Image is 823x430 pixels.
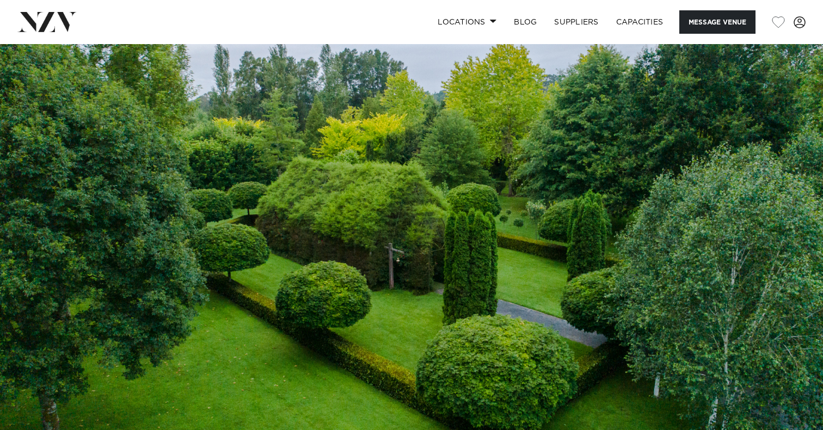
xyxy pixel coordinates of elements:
[429,10,505,34] a: Locations
[679,10,756,34] button: Message Venue
[607,10,672,34] a: Capacities
[545,10,607,34] a: SUPPLIERS
[17,12,77,32] img: nzv-logo.png
[505,10,545,34] a: BLOG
